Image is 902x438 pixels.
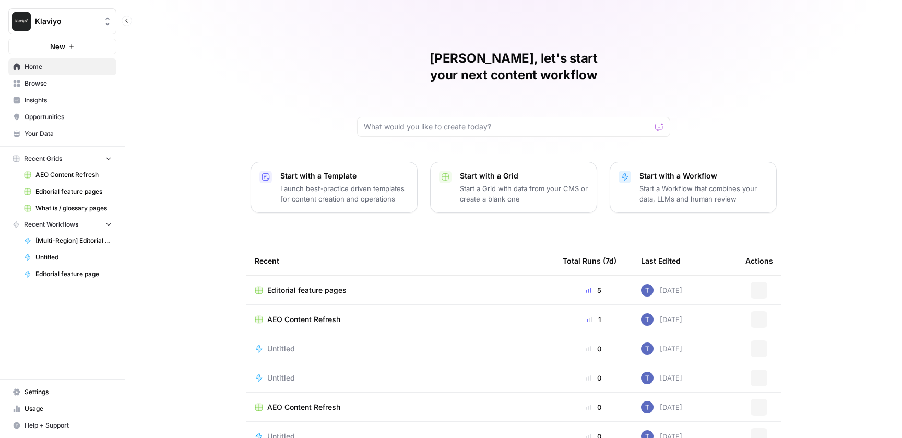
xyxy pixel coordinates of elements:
[641,246,681,275] div: Last Edited
[8,109,116,125] a: Opportunities
[8,400,116,417] a: Usage
[641,284,682,297] div: [DATE]
[357,50,670,84] h1: [PERSON_NAME], let's start your next content workflow
[8,58,116,75] a: Home
[641,313,654,326] img: x8yczxid6s1iziywf4pp8m9fenlh
[25,112,112,122] span: Opportunities
[255,285,546,295] a: Editorial feature pages
[251,162,418,213] button: Start with a TemplateLaunch best-practice driven templates for content creation and operations
[641,313,682,326] div: [DATE]
[8,151,116,167] button: Recent Grids
[563,314,624,325] div: 1
[24,154,62,163] span: Recent Grids
[19,167,116,183] a: AEO Content Refresh
[25,129,112,138] span: Your Data
[8,417,116,434] button: Help + Support
[35,269,112,279] span: Editorial feature page
[25,96,112,105] span: Insights
[255,344,546,354] a: Untitled
[267,344,295,354] span: Untitled
[460,171,588,181] p: Start with a Grid
[641,284,654,297] img: x8yczxid6s1iziywf4pp8m9fenlh
[8,92,116,109] a: Insights
[430,162,597,213] button: Start with a GridStart a Grid with data from your CMS or create a blank one
[50,41,65,52] span: New
[35,236,112,245] span: [Multi-Region] Editorial feature page
[563,246,616,275] div: Total Runs (7d)
[8,217,116,232] button: Recent Workflows
[639,183,768,204] p: Start a Workflow that combines your data, LLMs and human review
[255,246,546,275] div: Recent
[641,372,682,384] div: [DATE]
[563,373,624,383] div: 0
[255,402,546,412] a: AEO Content Refresh
[35,16,98,27] span: Klaviyo
[280,183,409,204] p: Launch best-practice driven templates for content creation and operations
[641,342,654,355] img: x8yczxid6s1iziywf4pp8m9fenlh
[267,285,347,295] span: Editorial feature pages
[19,200,116,217] a: What is / glossary pages
[35,204,112,213] span: What is / glossary pages
[19,266,116,282] a: Editorial feature page
[35,170,112,180] span: AEO Content Refresh
[639,171,768,181] p: Start with a Workflow
[8,125,116,142] a: Your Data
[25,62,112,72] span: Home
[24,220,78,229] span: Recent Workflows
[8,39,116,54] button: New
[267,373,295,383] span: Untitled
[267,402,340,412] span: AEO Content Refresh
[12,12,31,31] img: Klaviyo Logo
[25,404,112,413] span: Usage
[35,253,112,262] span: Untitled
[25,79,112,88] span: Browse
[255,373,546,383] a: Untitled
[460,183,588,204] p: Start a Grid with data from your CMS or create a blank one
[19,183,116,200] a: Editorial feature pages
[280,171,409,181] p: Start with a Template
[19,249,116,266] a: Untitled
[563,402,624,412] div: 0
[19,232,116,249] a: [Multi-Region] Editorial feature page
[641,401,654,413] img: x8yczxid6s1iziywf4pp8m9fenlh
[255,314,546,325] a: AEO Content Refresh
[641,372,654,384] img: x8yczxid6s1iziywf4pp8m9fenlh
[8,75,116,92] a: Browse
[610,162,777,213] button: Start with a WorkflowStart a Workflow that combines your data, LLMs and human review
[8,8,116,34] button: Workspace: Klaviyo
[745,246,773,275] div: Actions
[8,384,116,400] a: Settings
[563,344,624,354] div: 0
[364,122,651,132] input: What would you like to create today?
[25,421,112,430] span: Help + Support
[25,387,112,397] span: Settings
[641,342,682,355] div: [DATE]
[641,401,682,413] div: [DATE]
[35,187,112,196] span: Editorial feature pages
[563,285,624,295] div: 5
[267,314,340,325] span: AEO Content Refresh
